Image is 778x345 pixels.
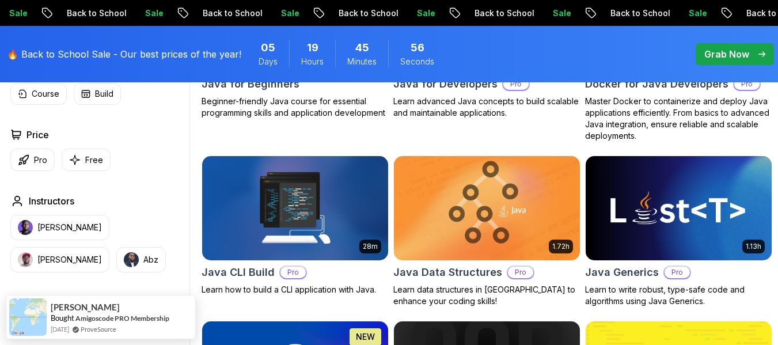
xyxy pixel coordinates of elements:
p: [PERSON_NAME] [37,254,102,266]
span: Seconds [400,56,434,67]
p: Back to School [465,7,544,19]
img: instructor img [18,220,33,235]
span: 45 Minutes [355,40,369,56]
p: Pro [280,267,306,278]
p: Learn how to build a CLI application with Java. [202,284,389,295]
h2: Instructors [29,194,74,208]
p: 🔥 Back to School Sale - Our best prices of the year! [7,47,241,61]
p: Pro [503,78,529,90]
button: Pro [10,149,55,171]
p: Free [85,154,103,166]
p: Sale [680,7,716,19]
span: Days [259,56,278,67]
p: Abz [143,254,158,266]
a: Amigoscode PRO Membership [75,314,169,323]
span: Minutes [347,56,377,67]
p: Master Docker to containerize and deploy Java applications efficiently. From basics to advanced J... [585,96,772,142]
h2: Docker for Java Developers [585,76,728,92]
h2: Java for Beginners [202,76,299,92]
a: Java Generics card1.13hJava GenericsProLearn to write robust, type-safe code and algorithms using... [585,156,772,307]
p: Pro [665,267,690,278]
button: instructor img[PERSON_NAME] [10,247,109,272]
p: Sale [136,7,173,19]
span: Hours [301,56,324,67]
p: Pro [734,78,760,90]
span: 19 Hours [307,40,318,56]
p: Back to School [58,7,136,19]
a: ProveSource [81,324,116,334]
h2: Price [26,128,49,142]
p: Grab Now [704,47,749,61]
img: instructor img [124,252,139,267]
p: Learn to write robust, type-safe code and algorithms using Java Generics. [585,284,772,307]
p: 1.72h [552,242,570,251]
p: Course [32,88,59,100]
p: Beginner-friendly Java course for essential programming skills and application development [202,96,389,119]
button: Build [74,83,121,105]
h2: Java for Developers [393,76,498,92]
p: Learn data structures in [GEOGRAPHIC_DATA] to enhance your coding skills! [393,284,580,307]
p: Back to School [329,7,408,19]
p: Sale [272,7,309,19]
img: Java CLI Build card [202,156,388,260]
h2: Java Data Structures [393,264,502,280]
img: Java Data Structures card [394,156,580,260]
p: Sale [544,7,580,19]
span: 5 Days [261,40,275,56]
img: provesource social proof notification image [9,298,47,336]
a: Java Data Structures card1.72hJava Data StructuresProLearn data structures in [GEOGRAPHIC_DATA] t... [393,156,580,307]
p: Back to School [601,7,680,19]
p: Back to School [193,7,272,19]
span: 56 Seconds [411,40,424,56]
button: Free [62,149,111,171]
p: Pro [34,154,47,166]
p: Learn advanced Java concepts to build scalable and maintainable applications. [393,96,580,119]
span: [DATE] [51,324,69,334]
p: Pro [508,267,533,278]
p: 1.13h [746,242,761,251]
button: Course [10,83,67,105]
h2: Java CLI Build [202,264,275,280]
button: instructor imgAbz [116,247,166,272]
p: Build [95,88,113,100]
p: [PERSON_NAME] [37,222,102,233]
p: Sale [408,7,445,19]
img: instructor img [18,252,33,267]
p: 28m [363,242,378,251]
a: Java CLI Build card28mJava CLI BuildProLearn how to build a CLI application with Java. [202,156,389,295]
img: Java Generics card [586,156,772,260]
span: [PERSON_NAME] [51,302,120,312]
span: Bought [51,313,74,323]
h2: Java Generics [585,264,659,280]
p: NEW [356,331,375,343]
button: instructor img[PERSON_NAME] [10,215,109,240]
